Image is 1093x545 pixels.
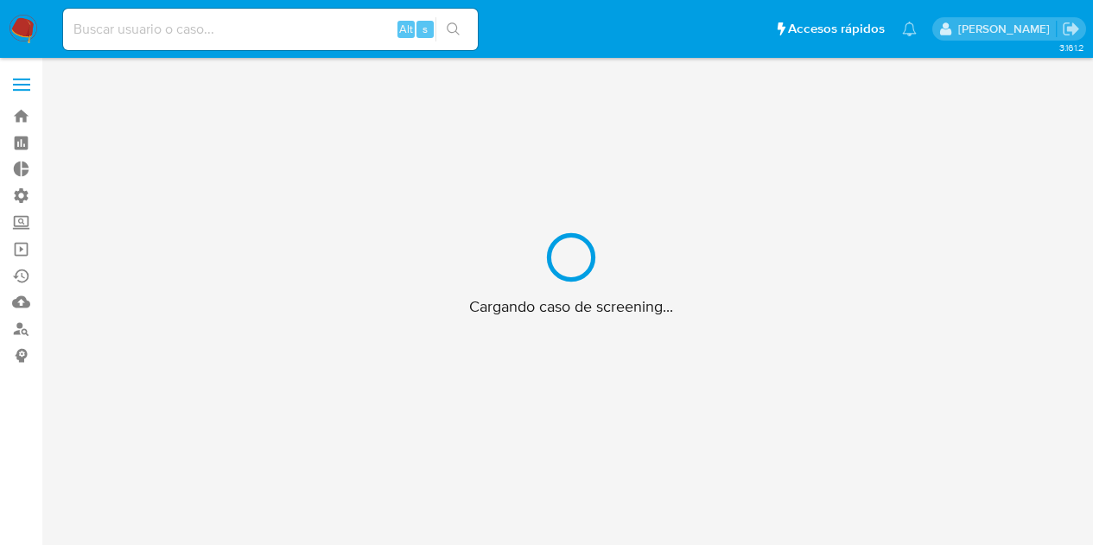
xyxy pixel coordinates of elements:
input: Buscar usuario o caso... [63,18,478,41]
span: Alt [399,21,413,37]
p: nicolas.tyrkiel@mercadolibre.com [958,21,1056,37]
a: Salir [1062,20,1080,38]
button: search-icon [435,17,471,41]
span: Cargando caso de screening... [469,296,673,317]
span: s [423,21,428,37]
span: Accesos rápidos [788,20,885,38]
a: Notificaciones [902,22,917,36]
